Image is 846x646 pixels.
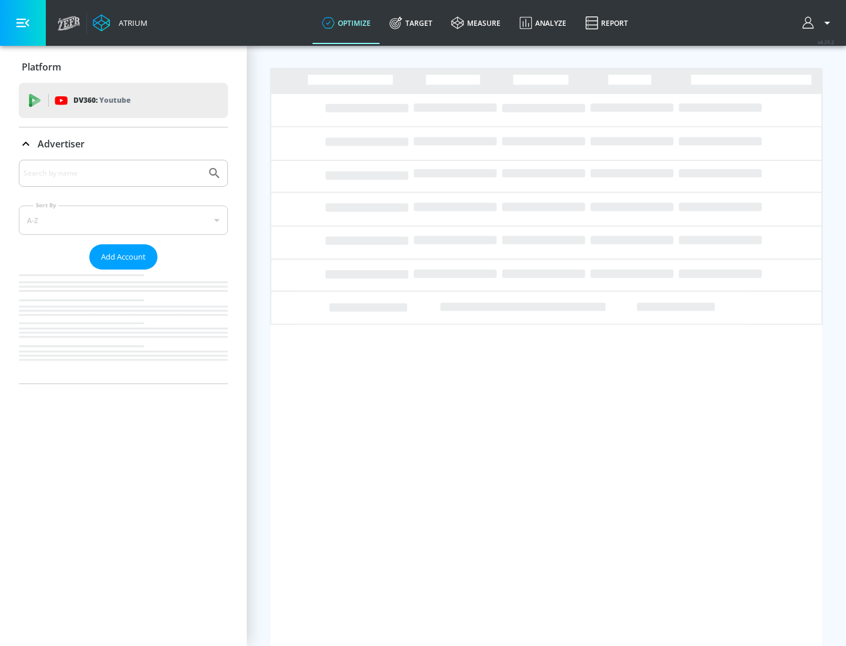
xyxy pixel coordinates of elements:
div: Advertiser [19,127,228,160]
button: Add Account [89,244,157,270]
p: DV360: [73,94,130,107]
span: Add Account [101,250,146,264]
div: A-Z [19,206,228,235]
nav: list of Advertiser [19,270,228,383]
p: Youtube [99,94,130,106]
div: DV360: Youtube [19,83,228,118]
a: Atrium [93,14,147,32]
a: Target [380,2,442,44]
div: Advertiser [19,160,228,383]
input: Search by name [23,166,202,181]
label: Sort By [33,201,59,209]
a: Report [576,2,637,44]
p: Platform [22,60,61,73]
span: v 4.25.2 [818,39,834,45]
a: Analyze [510,2,576,44]
a: optimize [313,2,380,44]
a: measure [442,2,510,44]
p: Advertiser [38,137,85,150]
div: Platform [19,51,228,83]
div: Atrium [114,18,147,28]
